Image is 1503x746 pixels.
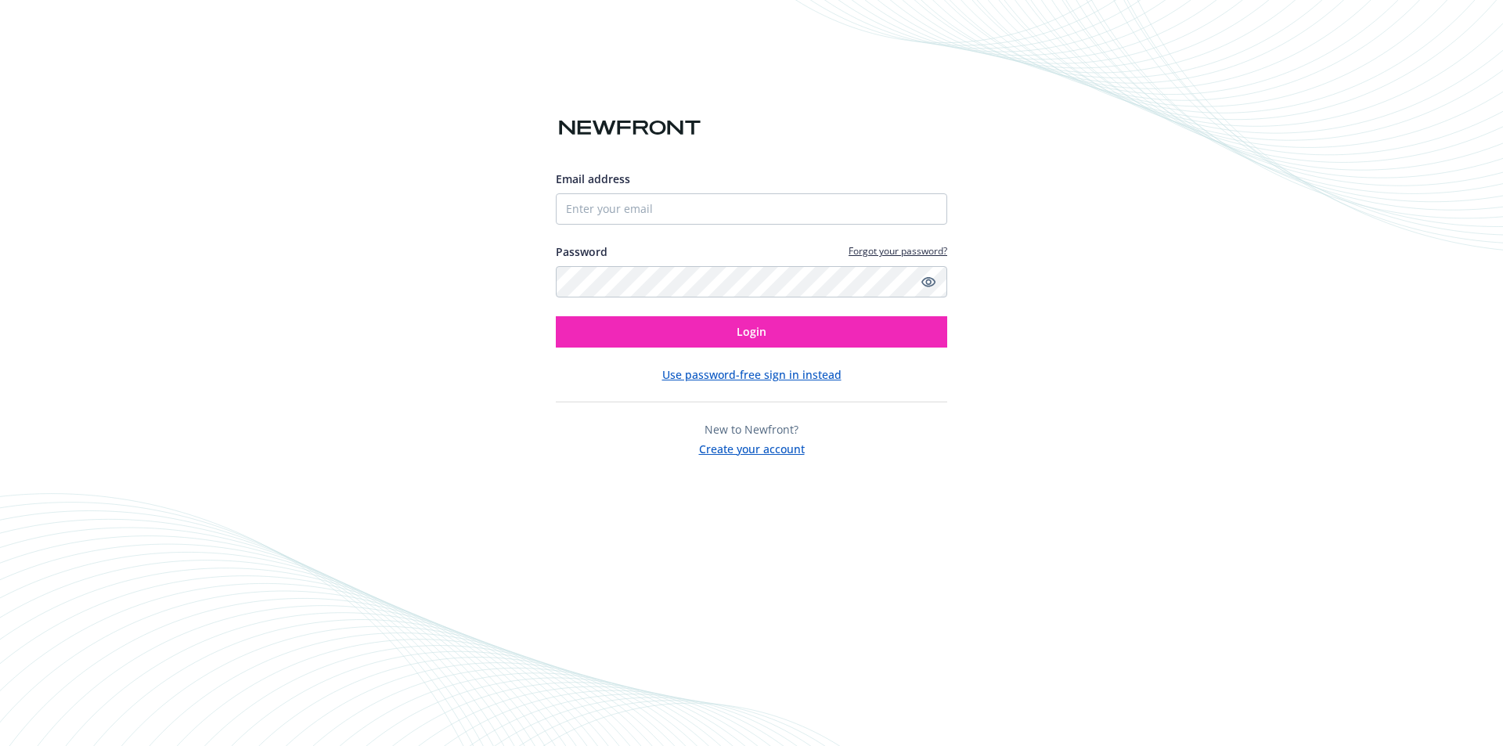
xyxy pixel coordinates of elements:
[705,422,798,437] span: New to Newfront?
[556,316,947,348] button: Login
[699,438,805,457] button: Create your account
[662,366,842,383] button: Use password-free sign in instead
[556,243,607,260] label: Password
[556,193,947,225] input: Enter your email
[849,244,947,258] a: Forgot your password?
[737,324,766,339] span: Login
[556,266,947,297] input: Enter your password
[556,171,630,186] span: Email address
[556,114,704,142] img: Newfront logo
[919,272,938,291] a: Show password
